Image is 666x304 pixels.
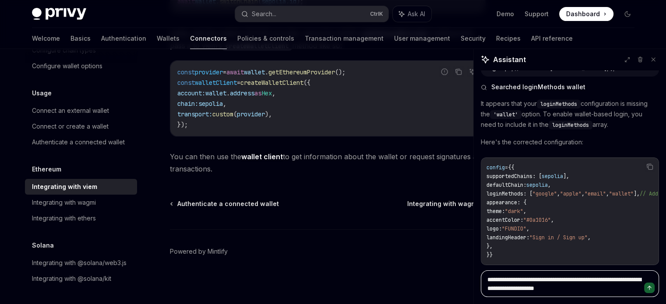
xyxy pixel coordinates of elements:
[195,79,237,87] span: walletClient
[532,173,542,180] span: : [
[523,208,526,215] span: ,
[644,161,655,172] button: Copy the contents from the code block
[523,217,551,224] span: "#0a1016"
[502,225,526,232] span: "FUNDIO"
[190,28,227,49] a: Connectors
[237,79,240,87] span: =
[70,28,91,49] a: Basics
[557,190,560,197] span: ,
[525,10,549,18] a: Support
[32,28,60,49] a: Welcome
[25,134,137,150] a: Authenticate a connected wallet
[394,28,450,49] a: User management
[177,100,198,108] span: chain:
[551,217,554,224] span: ,
[563,173,569,180] span: ],
[240,79,303,87] span: createWalletClient
[32,137,125,147] div: Authenticate a connected wallet
[502,208,505,215] span: :
[393,6,431,22] button: Ask AI
[237,110,265,118] span: provider
[198,100,223,108] span: sepolia
[486,199,517,206] span: appearance
[508,164,514,171] span: {{
[177,89,205,97] span: account:
[517,199,526,206] span: : {
[177,110,212,118] span: transport:
[486,164,505,171] span: config
[520,217,523,224] span: :
[532,190,557,197] span: "google"
[32,164,61,175] h5: Ethereum
[241,152,283,161] strong: wallet client
[407,199,485,208] a: Integrating with wagmi
[408,10,425,18] span: Ask AI
[254,89,261,97] span: as
[491,83,585,91] span: Searched loginMethods wallet
[505,164,508,171] span: =
[609,190,634,197] span: "wallet"
[170,247,228,256] a: Powered by Mintlify
[32,121,109,132] div: Connect or create a wallet
[101,28,146,49] a: Authentication
[407,199,478,208] span: Integrating with wagmi
[486,234,526,241] span: landingHeader
[233,110,237,118] span: (
[606,190,609,197] span: ,
[237,28,294,49] a: Policies & controls
[265,68,268,76] span: .
[265,110,272,118] span: ),
[335,68,345,76] span: ();
[170,150,486,175] span: You can then use the to get information about the wallet or request signatures and transactions.
[634,190,640,197] span: ],
[25,255,137,271] a: Integrating with @solana/web3.js
[272,89,275,97] span: ,
[32,8,86,20] img: dark logo
[453,66,464,77] button: Copy the contents from the code block
[32,240,54,251] h5: Solana
[481,83,659,91] button: Searched loginMethods wallet
[177,199,279,208] span: Authenticate a connected wallet
[523,182,526,189] span: :
[560,190,581,197] span: "apple"
[581,190,585,197] span: ,
[486,182,523,189] span: defaultChain
[497,10,514,18] a: Demo
[205,89,226,97] span: wallet
[157,28,180,49] a: Wallets
[226,89,230,97] span: .
[252,9,276,19] div: Search...
[235,6,388,22] button: Search...CtrlK
[620,7,634,21] button: Toggle dark mode
[499,225,502,232] span: :
[559,7,613,21] a: Dashboard
[486,173,532,180] span: supportedChains
[230,89,254,97] span: address
[566,10,600,18] span: Dashboard
[552,122,589,129] span: loginMethods
[529,234,588,241] span: "Sign in / Sign up"
[461,28,486,49] a: Security
[486,243,493,250] span: },
[195,68,223,76] span: provider
[439,66,450,77] button: Report incorrect code
[303,79,310,87] span: ({
[523,190,532,197] span: : [
[486,208,502,215] span: theme
[223,68,226,76] span: =
[493,54,526,65] span: Assistant
[177,79,195,87] span: const
[32,105,109,116] div: Connect an external wallet
[531,28,573,49] a: API reference
[540,101,577,108] span: loginMethods
[542,173,563,180] span: sepolia
[526,225,529,232] span: ,
[25,195,137,210] a: Integrating with wagmi
[32,182,97,192] div: Integrating with viem
[177,121,188,129] span: });
[32,88,52,98] h5: Usage
[526,234,529,241] span: :
[585,190,606,197] span: "email"
[25,119,137,134] a: Connect or create a wallet
[32,213,96,224] div: Integrating with ethers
